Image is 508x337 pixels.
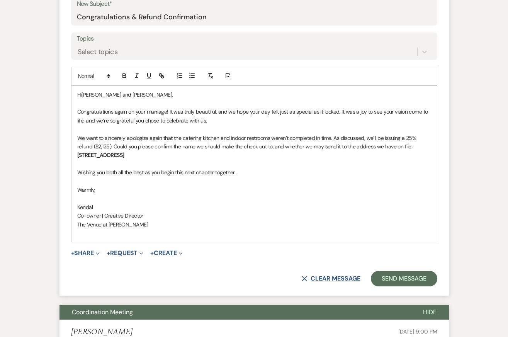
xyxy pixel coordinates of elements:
span: We want to sincerely apologize again that the catering kitchen and indoor restrooms weren’t compl... [77,134,418,150]
span: Coordination Meeting [72,308,133,316]
button: Coordination Meeting [59,305,411,320]
span: + [150,250,154,256]
span: Congratulations again on your marriage! It was truly beautiful, and we hope your day felt just as... [77,108,429,124]
div: Select topics [78,46,118,57]
span: Co-owner | Creative Director [77,212,143,219]
span: The Venue at [PERSON_NAME] [77,221,148,228]
span: Warmly, [77,186,95,193]
span: Hi [77,91,82,98]
button: Hide [411,305,449,320]
button: Request [107,250,143,256]
button: Create [150,250,182,256]
span: [PERSON_NAME] and [PERSON_NAME], [82,91,173,98]
span: + [107,250,110,256]
button: Clear message [301,276,360,282]
span: Wishing you both all the best as you begin this next chapter together. [77,169,236,176]
h5: [PERSON_NAME] [71,327,134,337]
span: [DATE] 9:00 PM [398,328,437,335]
label: Topics [77,33,432,44]
span: + [71,250,75,256]
strong: [STREET_ADDRESS] [77,151,124,158]
span: Kendal [77,204,93,211]
span: Hide [423,308,437,316]
button: Share [71,250,100,256]
button: Send Message [371,271,437,286]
